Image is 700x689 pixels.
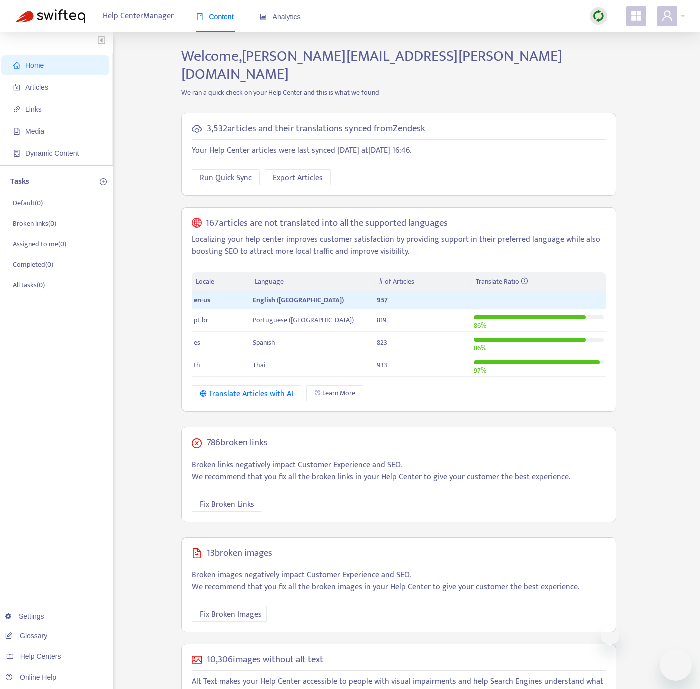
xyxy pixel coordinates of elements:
[251,272,375,292] th: Language
[253,314,354,326] span: Portuguese ([GEOGRAPHIC_DATA])
[15,9,85,23] img: Swifteq
[194,359,200,371] span: th
[474,320,486,331] span: 86 %
[192,145,606,157] p: Your Help Center articles were last synced [DATE] at [DATE] 16:46 .
[273,172,323,184] span: Export Articles
[207,437,268,449] h5: 786 broken links
[192,548,202,558] span: file-image
[206,218,448,229] h5: 167 articles are not translated into all the supported languages
[192,459,606,483] p: Broken links negatively impact Customer Experience and SEO. We recommend that you fix all the bro...
[377,294,388,306] span: 957
[207,654,323,666] h5: 10,306 images without alt text
[13,198,43,208] p: Default ( 0 )
[253,359,265,371] span: Thai
[207,548,272,559] h5: 13 broken images
[200,172,252,184] span: Run Quick Sync
[5,612,44,620] a: Settings
[377,337,387,348] span: 823
[25,83,48,91] span: Articles
[13,239,66,249] p: Assigned to me ( 0 )
[265,169,331,185] button: Export Articles
[5,632,47,640] a: Glossary
[260,13,267,20] span: area-chart
[200,608,262,621] span: Fix Broken Images
[192,606,267,622] button: Fix Broken Images
[661,10,673,22] span: user
[192,385,301,401] button: Translate Articles with AI
[20,652,61,660] span: Help Centers
[25,105,42,113] span: Links
[25,149,79,157] span: Dynamic Content
[253,294,344,306] span: English ([GEOGRAPHIC_DATA])
[13,259,53,270] p: Completed ( 0 )
[192,272,251,292] th: Locale
[592,10,605,22] img: sync.dc5367851b00ba804db3.png
[476,276,602,287] div: Translate Ratio
[200,498,254,511] span: Fix Broken Links
[174,87,624,98] p: We ran a quick check on your Help Center and this is what we found
[181,44,562,87] span: Welcome, [PERSON_NAME][EMAIL_ADDRESS][PERSON_NAME][DOMAIN_NAME]
[194,337,200,348] span: es
[192,124,202,134] span: cloud-sync
[630,10,642,22] span: appstore
[601,626,620,645] iframe: Close message
[660,649,692,681] iframe: Button to launch messaging window
[377,359,387,371] span: 933
[260,13,301,21] span: Analytics
[306,385,363,401] a: Learn More
[474,365,486,376] span: 97 %
[377,314,386,326] span: 819
[13,280,45,290] p: All tasks ( 0 )
[13,218,56,229] p: Broken links ( 0 )
[253,337,275,348] span: Spanish
[375,272,471,292] th: # of Articles
[192,218,202,229] span: global
[322,388,355,399] span: Learn More
[103,7,174,26] span: Help Center Manager
[194,314,208,326] span: pt-br
[13,106,20,113] span: link
[10,176,29,188] p: Tasks
[5,673,56,681] a: Online Help
[13,128,20,135] span: file-image
[13,150,20,157] span: container
[207,123,425,135] h5: 3,532 articles and their translations synced from Zendesk
[196,13,234,21] span: Content
[200,388,293,400] div: Translate Articles with AI
[192,169,260,185] button: Run Quick Sync
[192,569,606,593] p: Broken images negatively impact Customer Experience and SEO. We recommend that you fix all the br...
[192,234,606,258] p: Localizing your help center improves customer satisfaction by providing support in their preferre...
[25,127,44,135] span: Media
[100,178,107,185] span: plus-circle
[194,294,210,306] span: en-us
[192,655,202,665] span: picture
[192,496,262,512] button: Fix Broken Links
[13,84,20,91] span: account-book
[192,438,202,448] span: close-circle
[13,62,20,69] span: home
[25,61,44,69] span: Home
[474,342,486,354] span: 86 %
[196,13,203,20] span: book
